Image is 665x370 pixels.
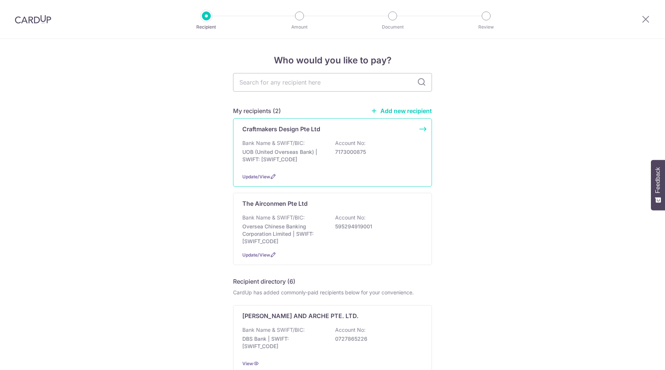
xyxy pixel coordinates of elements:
p: 0727865226 [335,335,418,343]
p: Bank Name & SWIFT/BIC: [242,139,305,147]
p: The Airconmen Pte Ltd [242,199,308,208]
p: 7173000875 [335,148,418,156]
p: Amount [272,23,327,31]
span: Help [17,5,32,12]
p: Bank Name & SWIFT/BIC: [242,214,305,221]
p: DBS Bank | SWIFT: [SWIFT_CODE] [242,335,325,350]
p: Bank Name & SWIFT/BIC: [242,326,305,334]
button: Feedback - Show survey [651,160,665,210]
h5: My recipients (2) [233,106,281,115]
a: View [242,361,253,366]
p: UOB (United Overseas Bank) | SWIFT: [SWIFT_CODE] [242,148,325,163]
h4: Who would you like to pay? [233,54,432,67]
p: 595294919001 [335,223,418,230]
p: Document [365,23,420,31]
span: Feedback [655,167,661,193]
p: [PERSON_NAME] AND ARCHE PTE. LTD. [242,311,358,320]
a: Update/View [242,252,270,258]
p: Account No: [335,139,366,147]
div: CardUp has added commonly-paid recipients below for your convenience. [233,289,432,296]
p: Account No: [335,326,366,334]
a: Add new recipient [371,107,432,115]
p: Recipient [179,23,234,31]
input: Search for any recipient here [233,73,432,92]
h5: Recipient directory (6) [233,277,295,286]
p: Craftmakers Design Pte Ltd [242,125,320,133]
p: Account No: [335,214,366,221]
p: Oversea Chinese Banking Corporation Limited | SWIFT: [SWIFT_CODE] [242,223,325,245]
a: Update/View [242,174,270,179]
p: Review [459,23,514,31]
img: CardUp [15,15,51,24]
